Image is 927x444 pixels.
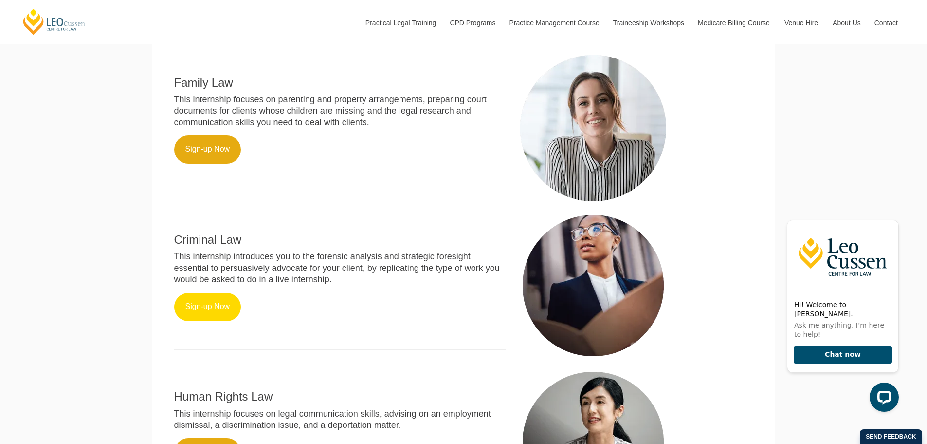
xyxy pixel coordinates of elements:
h2: Criminal Law [174,233,506,246]
a: Practical Legal Training [358,2,443,44]
a: Sign-up Now [174,135,241,164]
a: Traineeship Workshops [606,2,691,44]
a: CPD Programs [442,2,502,44]
a: Venue Hire [777,2,825,44]
a: [PERSON_NAME] Centre for Law [22,8,87,36]
p: This internship focuses on legal communication skills, advising on an employment dismissal, a dis... [174,408,506,431]
p: This internship introduces you to the forensic analysis and strategic foresight essential to pers... [174,251,506,285]
a: Practice Management Course [502,2,606,44]
a: Contact [867,2,905,44]
a: Medicare Billing Course [691,2,777,44]
a: Sign-up Now [174,293,241,321]
a: About Us [825,2,867,44]
p: This internship focuses on parenting and property arrangements, preparing court documents for cli... [174,94,506,128]
h2: Family Law [174,77,506,89]
h2: Human Rights Law [174,390,506,403]
iframe: LiveChat chat widget [779,212,903,420]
